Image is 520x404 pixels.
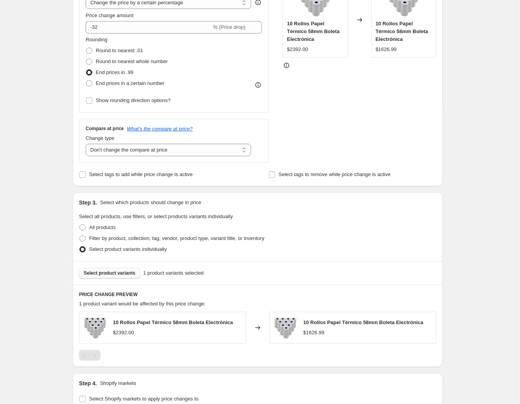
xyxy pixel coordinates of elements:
span: End prices in .99 [96,69,134,75]
span: Round to nearest whole number [96,58,168,64]
button: What's the compare at price? [127,126,193,132]
span: % (Price drop) [213,24,245,30]
span: Round to nearest .01 [96,48,143,53]
div: $1626.99 [376,46,397,53]
span: 10 Rollos Papel Térmico 58mm Boleta Electrónica [287,21,339,42]
span: 10 Rollos Papel Térmico 58mm Boleta Electrónica [113,319,233,325]
span: Filter by product, collection, tag, vendor, product type, variant title, or inventory [89,235,264,241]
span: Select tags to add while price change is active [89,171,193,177]
h6: PRICE CHANGE PREVIEW [79,291,436,298]
span: Change type [86,135,114,141]
span: 10 Rollos Papel Térmico 58mm Boleta Electrónica [303,319,423,325]
h2: Step 3. [79,199,97,206]
span: 10 Rollos Papel Térmico 58mm Boleta Electrónica [376,21,428,42]
p: Select which products should change in price [100,199,201,206]
span: 1 product variant would be affected by this price change: [79,301,206,307]
h2: Step 4. [79,379,97,387]
button: Select product variants [79,268,140,279]
span: Show rounding direction options? [96,97,170,103]
span: Select product variants individually [89,246,167,252]
nav: Pagination [79,350,100,361]
span: Price change amount [86,12,134,18]
p: Shopify markets [100,379,136,387]
span: End prices in a certain number [96,80,164,86]
div: $2392.00 [113,329,134,337]
span: Select all products, use filters, or select products variants individually [79,213,233,219]
h3: Compare at price [86,125,124,132]
img: 10-rollos-papel-termico-58mm-boleta-electronica-931670_80x.jpg [83,316,107,339]
input: -15 [86,21,211,34]
span: Select Shopify markets to apply price changes to [89,396,199,402]
img: 10-rollos-papel-termico-58mm-boleta-electronica-931670_80x.jpg [274,316,297,339]
span: Select tags to remove while price change is active [279,171,391,177]
span: Rounding [86,37,107,42]
span: All products [89,224,116,230]
div: $2392.00 [287,46,308,53]
div: $1626.99 [303,329,324,337]
span: Select product variants [84,270,135,276]
span: 1 product variants selected [143,269,204,277]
